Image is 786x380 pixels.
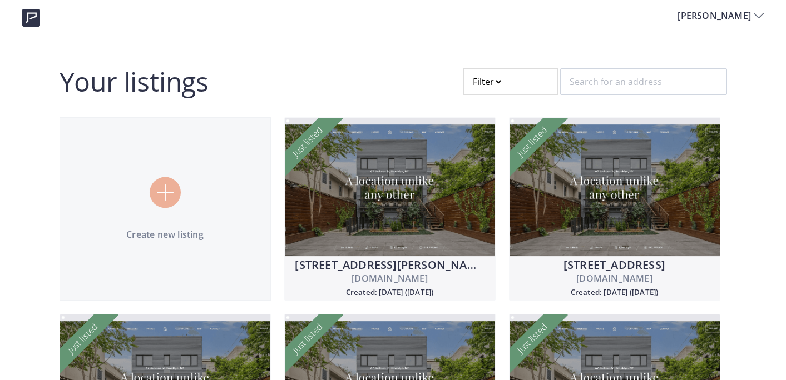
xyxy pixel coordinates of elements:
p: Create new listing [60,228,270,241]
a: Create new listing [60,117,271,301]
img: logo [22,9,40,27]
span: [PERSON_NAME] [678,9,754,22]
h2: Your listings [60,68,209,95]
input: Search for an address [560,68,727,95]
